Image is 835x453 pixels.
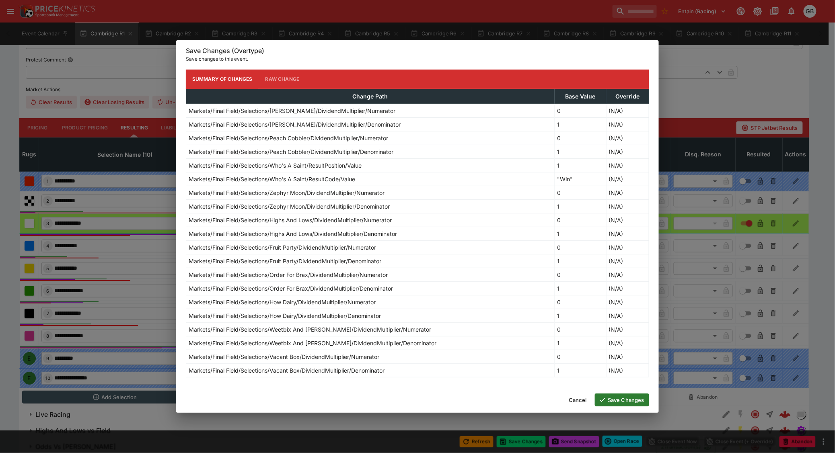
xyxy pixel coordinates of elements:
[189,175,355,183] p: Markets/Final Field/Selections/Who's A Saint/ResultCode/Value
[189,216,392,224] p: Markets/Final Field/Selections/Highs And Lows/DividendMultiplier/Numerator
[189,353,379,361] p: Markets/Final Field/Selections/Vacant Box/DividendMultiplier/Numerator
[555,350,606,363] td: 0
[606,281,649,295] td: (N/A)
[555,89,606,104] th: Base Value
[555,309,606,322] td: 1
[189,107,395,115] p: Markets/Final Field/Selections/[PERSON_NAME]/DividendMultiplier/Numerator
[606,227,649,240] td: (N/A)
[555,186,606,199] td: 0
[606,172,649,186] td: (N/A)
[189,148,393,156] p: Markets/Final Field/Selections/Peach Cobbler/DividendMultiplier/Denominator
[595,394,649,406] button: Save Changes
[189,134,388,142] p: Markets/Final Field/Selections/Peach Cobbler/DividendMultiplier/Numerator
[189,120,401,129] p: Markets/Final Field/Selections/[PERSON_NAME]/DividendMultiplier/Denominator
[555,322,606,336] td: 0
[606,309,649,322] td: (N/A)
[555,268,606,281] td: 0
[606,350,649,363] td: (N/A)
[555,131,606,145] td: 0
[186,89,555,104] th: Change Path
[606,295,649,309] td: (N/A)
[186,70,259,89] button: Summary of Changes
[186,55,649,63] p: Save changes to this event.
[555,145,606,158] td: 1
[606,254,649,268] td: (N/A)
[555,172,606,186] td: "Win"
[555,254,606,268] td: 1
[189,312,381,320] p: Markets/Final Field/Selections/How Dairy/DividendMultiplier/Denominator
[606,199,649,213] td: (N/A)
[259,70,306,89] button: Raw Change
[606,186,649,199] td: (N/A)
[555,363,606,377] td: 1
[606,322,649,336] td: (N/A)
[189,271,388,279] p: Markets/Final Field/Selections/Order For Brax/DividendMultiplier/Numerator
[606,336,649,350] td: (N/A)
[189,161,362,170] p: Markets/Final Field/Selections/Who's A Saint/ResultPosition/Value
[189,325,431,334] p: Markets/Final Field/Selections/Weetbix And [PERSON_NAME]/DividendMultiplier/Numerator
[189,284,393,293] p: Markets/Final Field/Selections/Order For Brax/DividendMultiplier/Denominator
[606,363,649,377] td: (N/A)
[189,366,385,375] p: Markets/Final Field/Selections/Vacant Box/DividendMultiplier/Denominator
[555,213,606,227] td: 0
[555,295,606,309] td: 0
[555,336,606,350] td: 1
[189,257,381,265] p: Markets/Final Field/Selections/Fruit Party/DividendMultiplier/Denominator
[189,230,397,238] p: Markets/Final Field/Selections/Highs And Lows/DividendMultiplier/Denominator
[555,227,606,240] td: 1
[606,145,649,158] td: (N/A)
[555,104,606,117] td: 0
[189,202,390,211] p: Markets/Final Field/Selections/Zephyr Moon/DividendMultiplier/Denominator
[555,240,606,254] td: 0
[606,213,649,227] td: (N/A)
[606,89,649,104] th: Override
[564,394,592,406] button: Cancel
[186,47,649,55] h6: Save Changes (Overtype)
[606,240,649,254] td: (N/A)
[555,158,606,172] td: 1
[189,339,436,347] p: Markets/Final Field/Selections/Weetbix And [PERSON_NAME]/DividendMultiplier/Denominator
[555,117,606,131] td: 1
[606,104,649,117] td: (N/A)
[189,243,376,252] p: Markets/Final Field/Selections/Fruit Party/DividendMultiplier/Numerator
[189,189,385,197] p: Markets/Final Field/Selections/Zephyr Moon/DividendMultiplier/Numerator
[606,268,649,281] td: (N/A)
[555,281,606,295] td: 1
[555,199,606,213] td: 1
[606,131,649,145] td: (N/A)
[189,298,376,306] p: Markets/Final Field/Selections/How Dairy/DividendMultiplier/Numerator
[606,158,649,172] td: (N/A)
[606,117,649,131] td: (N/A)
